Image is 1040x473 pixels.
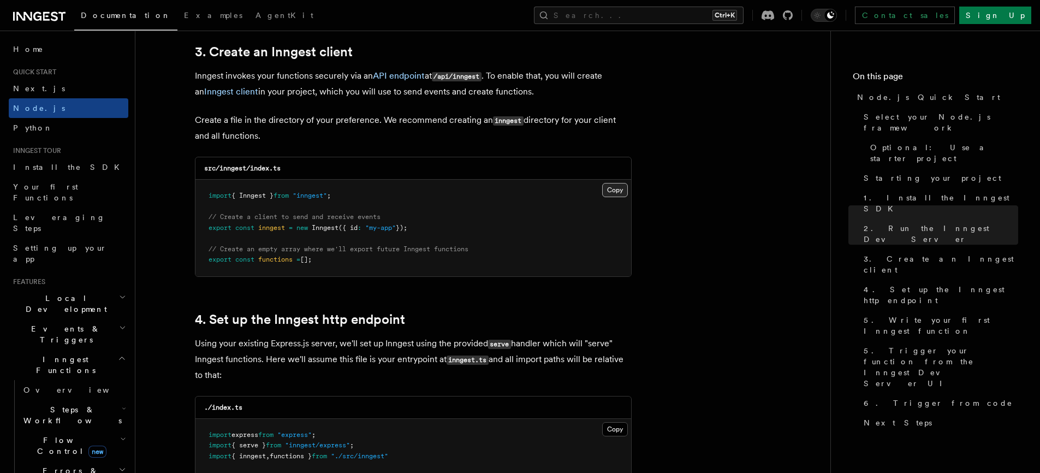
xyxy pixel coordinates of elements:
span: Examples [184,11,242,20]
span: Install the SDK [13,163,126,172]
span: Steps & Workflows [19,404,122,426]
span: []; [300,256,312,263]
a: Inngest client [204,86,258,97]
span: "inngest/express" [285,441,350,449]
span: const [235,224,254,232]
span: "inngest" [293,192,327,199]
span: Setting up your app [13,244,107,263]
span: Python [13,123,53,132]
span: const [235,256,254,263]
a: 3. Create an Inngest client [859,249,1018,280]
span: }); [396,224,407,232]
button: Local Development [9,288,128,319]
span: Quick start [9,68,56,76]
span: // Create an empty array where we'll export future Inngest functions [209,245,468,253]
span: import [209,441,231,449]
span: functions } [270,452,312,460]
span: functions [258,256,293,263]
button: Inngest Functions [9,350,128,380]
a: 4. Set up the Inngest http endpoint [195,312,405,327]
span: = [289,224,293,232]
span: export [209,224,231,232]
span: = [296,256,300,263]
span: , [266,452,270,460]
span: "express" [277,431,312,439]
span: 1. Install the Inngest SDK [864,192,1018,214]
button: Search...Ctrl+K [534,7,744,24]
a: 5. Write your first Inngest function [859,310,1018,341]
span: Next Steps [864,417,932,428]
button: Copy [602,422,628,436]
p: Using your existing Express.js server, we'll set up Inngest using the provided handler which will... [195,336,632,383]
a: Select your Node.js framework [859,107,1018,138]
span: { Inngest } [231,192,274,199]
span: "my-app" [365,224,396,232]
span: ({ id [338,224,358,232]
a: Setting up your app [9,238,128,269]
a: 6. Trigger from code [859,393,1018,413]
span: 3. Create an Inngest client [864,253,1018,275]
a: Next.js [9,79,128,98]
span: from [258,431,274,439]
code: src/inngest/index.ts [204,164,281,172]
a: Next Steps [859,413,1018,433]
a: Optional: Use a starter project [866,138,1018,168]
span: Documentation [81,11,171,20]
span: Optional: Use a starter project [870,142,1018,164]
span: import [209,452,231,460]
button: Toggle dark mode [811,9,837,22]
span: Node.js Quick Start [857,92,1000,103]
a: Leveraging Steps [9,208,128,238]
span: Local Development [9,293,119,315]
span: export [209,256,231,263]
a: Starting your project [859,168,1018,188]
span: { serve } [231,441,266,449]
span: Inngest Functions [9,354,118,376]
span: ; [312,431,316,439]
span: Starting your project [864,173,1001,184]
a: Home [9,39,128,59]
button: Events & Triggers [9,319,128,350]
a: Overview [19,380,128,400]
span: Home [13,44,44,55]
a: API endpoint [373,70,425,81]
code: serve [488,340,511,349]
span: Inngest [312,224,338,232]
a: Sign Up [959,7,1031,24]
span: Node.js [13,104,65,113]
span: Next.js [13,84,65,93]
a: Examples [177,3,249,29]
code: inngest.ts [447,356,489,365]
span: Leveraging Steps [13,213,105,233]
span: from [312,452,327,460]
code: /api/inngest [432,72,482,81]
span: Inngest tour [9,146,61,155]
a: Your first Functions [9,177,128,208]
span: ; [350,441,354,449]
span: Flow Control [19,435,120,457]
span: Your first Functions [13,182,78,202]
span: from [266,441,281,449]
a: 2. Run the Inngest Dev Server [859,218,1018,249]
span: : [358,224,361,232]
a: 4. Set up the Inngest http endpoint [859,280,1018,310]
span: // Create a client to send and receive events [209,213,381,221]
a: Install the SDK [9,157,128,177]
h4: On this page [853,70,1018,87]
span: 4. Set up the Inngest http endpoint [864,284,1018,306]
span: import [209,431,231,439]
a: AgentKit [249,3,320,29]
kbd: Ctrl+K [712,10,737,21]
span: 5. Write your first Inngest function [864,315,1018,336]
a: 5. Trigger your function from the Inngest Dev Server UI [859,341,1018,393]
a: Documentation [74,3,177,31]
span: express [231,431,258,439]
span: Select your Node.js framework [864,111,1018,133]
p: Create a file in the directory of your preference. We recommend creating an directory for your cl... [195,113,632,144]
a: Python [9,118,128,138]
code: inngest [493,116,524,126]
a: 3. Create an Inngest client [195,44,353,60]
span: { inngest [231,452,266,460]
span: "./src/inngest" [331,452,388,460]
span: AgentKit [255,11,313,20]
